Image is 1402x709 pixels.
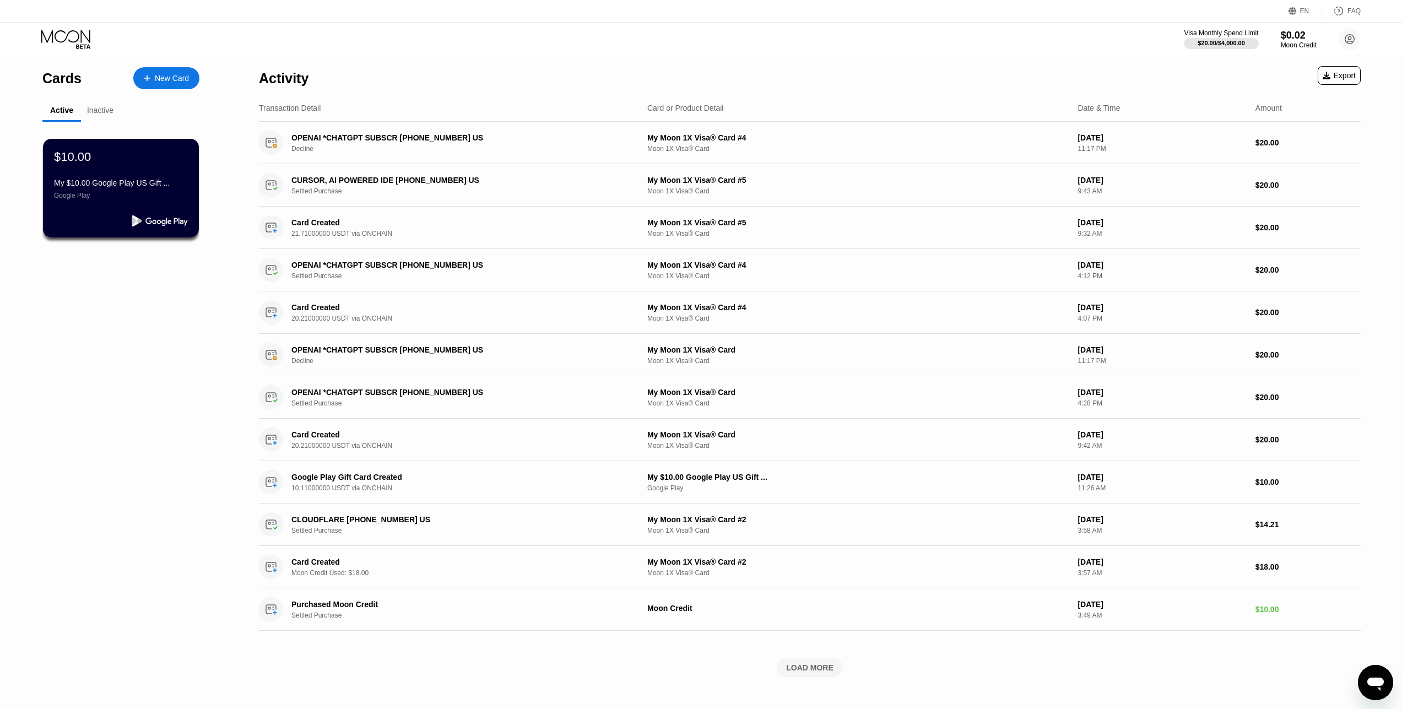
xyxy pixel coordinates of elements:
div: My Moon 1X Visa® Card #2 [647,558,1069,566]
div: Card Created21.71000000 USDT via ONCHAINMy Moon 1X Visa® Card #5Moon 1X Visa® Card[DATE]9:32 AM$2... [259,207,1361,249]
div: FAQ [1347,7,1361,15]
div: LOAD MORE [786,663,833,673]
div: $20.00 [1255,181,1361,190]
div: Visa Monthly Spend Limit$20.00/$4,000.00 [1184,29,1258,49]
div: Moon 1X Visa® Card [647,230,1069,237]
div: $20.00 [1255,223,1361,232]
div: 11:17 PM [1078,357,1246,365]
div: EN [1300,7,1309,15]
div: 11:26 AM [1078,484,1246,492]
div: $10.00 [54,150,91,164]
div: Settled Purchase [291,611,633,619]
div: 20.21000000 USDT via ONCHAIN [291,442,633,450]
div: Google Play Gift Card Created10.11000000 USDT via ONCHAINMy $10.00 Google Play US Gift ...Google ... [259,461,1361,504]
div: Decline [291,145,633,153]
div: Active [50,106,73,115]
div: Settled Purchase [291,272,633,280]
div: [DATE] [1078,600,1246,609]
div: [DATE] [1078,388,1246,397]
div: Moon Credit Used: $18.00 [291,569,633,577]
div: Moon Credit [1281,41,1317,49]
div: [DATE] [1078,473,1246,481]
div: New Card [133,67,199,89]
div: $20.00 [1255,138,1361,147]
div: 4:12 PM [1078,272,1246,280]
div: OPENAI *CHATGPT SUBSCR [PHONE_NUMBER] USSettled PurchaseMy Moon 1X Visa® Card #4Moon 1X Visa® Car... [259,249,1361,291]
div: [DATE] [1078,176,1246,185]
div: 21.71000000 USDT via ONCHAIN [291,230,633,237]
div: Card or Product Detail [647,104,724,112]
div: Moon 1X Visa® Card [647,442,1069,450]
div: CLOUDFLARE [PHONE_NUMBER] US [291,515,609,524]
div: Export [1318,66,1361,85]
div: My Moon 1X Visa® Card [647,430,1069,439]
div: $20.00 [1255,350,1361,359]
div: $18.00 [1255,562,1361,571]
div: Card Created20.21000000 USDT via ONCHAINMy Moon 1X Visa® Card #4Moon 1X Visa® Card[DATE]4:07 PM$2... [259,291,1361,334]
div: My Moon 1X Visa® Card #5 [647,176,1069,185]
div: Decline [291,357,633,365]
div: OPENAI *CHATGPT SUBSCR [PHONE_NUMBER] USDeclineMy Moon 1X Visa® CardMoon 1X Visa® Card[DATE]11:17... [259,334,1361,376]
div: Amount [1255,104,1282,112]
div: OPENAI *CHATGPT SUBSCR [PHONE_NUMBER] US [291,345,609,354]
div: Settled Purchase [291,399,633,407]
div: [DATE] [1078,218,1246,227]
div: [DATE] [1078,345,1246,354]
div: 11:17 PM [1078,145,1246,153]
div: Google Play [54,192,188,199]
div: EN [1289,6,1322,17]
div: Moon 1X Visa® Card [647,569,1069,577]
div: Date & Time [1078,104,1120,112]
div: Moon 1X Visa® Card [647,527,1069,534]
div: My Moon 1X Visa® Card #4 [647,303,1069,312]
div: $0.02 [1281,30,1317,41]
div: 4:28 PM [1078,399,1246,407]
div: Settled Purchase [291,527,633,534]
div: $0.02Moon Credit [1281,30,1317,49]
div: [DATE] [1078,515,1246,524]
div: Activity [259,71,308,86]
div: OPENAI *CHATGPT SUBSCR [PHONE_NUMBER] US [291,133,609,142]
div: [DATE] [1078,133,1246,142]
div: Card CreatedMoon Credit Used: $18.00My Moon 1X Visa® Card #2Moon 1X Visa® Card[DATE]3:57 AM$18.00 [259,546,1361,588]
div: Moon 1X Visa® Card [647,357,1069,365]
div: CURSOR, AI POWERED IDE [PHONE_NUMBER] USSettled PurchaseMy Moon 1X Visa® Card #5Moon 1X Visa® Car... [259,164,1361,207]
div: 20.21000000 USDT via ONCHAIN [291,315,633,322]
div: My Moon 1X Visa® Card #2 [647,515,1069,524]
div: [DATE] [1078,558,1246,566]
div: Purchased Moon Credit [291,600,609,609]
div: 10.11000000 USDT via ONCHAIN [291,484,633,492]
div: $14.21 [1255,520,1361,529]
div: My $10.00 Google Play US Gift ... [54,178,188,187]
div: Visa Monthly Spend Limit [1184,29,1258,37]
div: OPENAI *CHATGPT SUBSCR [PHONE_NUMBER] USSettled PurchaseMy Moon 1X Visa® CardMoon 1X Visa® Card[D... [259,376,1361,419]
div: 4:07 PM [1078,315,1246,322]
div: Card Created [291,430,609,439]
div: [DATE] [1078,303,1246,312]
div: Transaction Detail [259,104,321,112]
div: OPENAI *CHATGPT SUBSCR [PHONE_NUMBER] USDeclineMy Moon 1X Visa® Card #4Moon 1X Visa® Card[DATE]11... [259,122,1361,164]
div: Inactive [87,106,113,115]
div: [DATE] [1078,430,1246,439]
div: Card Created [291,218,609,227]
div: $10.00My $10.00 Google Play US Gift ...Google Play [43,139,199,237]
div: Google Play Gift Card Created [291,473,609,481]
div: Purchased Moon CreditSettled PurchaseMoon Credit[DATE]3:49 AM$10.00 [259,588,1361,631]
div: Moon 1X Visa® Card [647,315,1069,322]
div: $10.00 [1255,605,1361,614]
div: 9:42 AM [1078,442,1246,450]
div: OPENAI *CHATGPT SUBSCR [PHONE_NUMBER] US [291,261,609,269]
div: Settled Purchase [291,187,633,195]
div: New Card [155,74,189,83]
div: 3:58 AM [1078,527,1246,534]
div: Card Created [291,558,609,566]
div: My $10.00 Google Play US Gift ... [647,473,1069,481]
div: 9:43 AM [1078,187,1246,195]
div: My Moon 1X Visa® Card #5 [647,218,1069,227]
div: $10.00 [1255,478,1361,486]
div: Card Created [291,303,609,312]
div: $20.00 [1255,266,1361,274]
div: My Moon 1X Visa® Card #4 [647,261,1069,269]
